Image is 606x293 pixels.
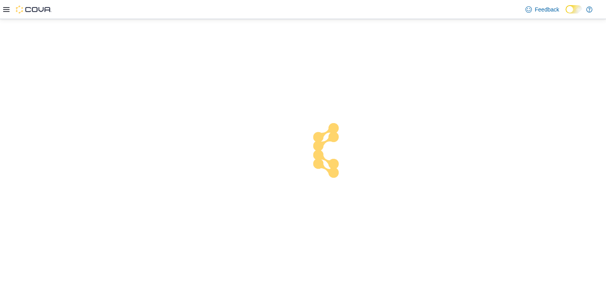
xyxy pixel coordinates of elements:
[16,6,52,13] img: Cova
[566,5,582,13] input: Dark Mode
[535,6,559,13] span: Feedback
[303,117,362,177] img: cova-loader
[522,2,562,17] a: Feedback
